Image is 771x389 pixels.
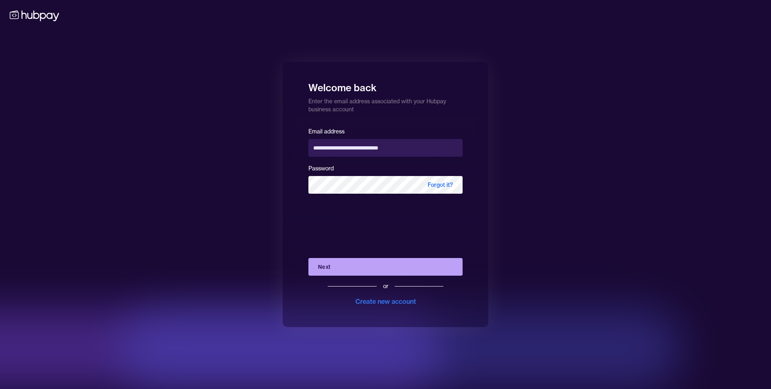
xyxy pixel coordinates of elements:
[308,94,463,113] p: Enter the email address associated with your Hubpay business account
[383,282,388,290] div: or
[308,128,345,135] label: Email address
[355,297,416,306] div: Create new account
[308,165,334,172] label: Password
[308,76,463,94] h1: Welcome back
[418,176,463,194] span: Forgot it?
[308,258,463,276] button: Next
